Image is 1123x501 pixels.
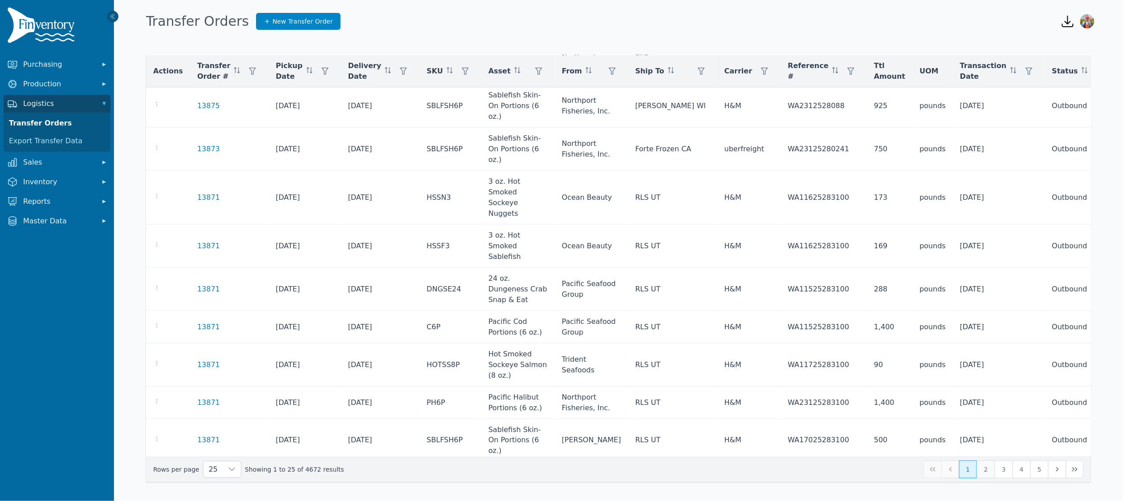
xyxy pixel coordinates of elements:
td: Outbound [1045,311,1117,343]
td: 750 [867,128,912,171]
td: [DATE] [953,171,1045,225]
td: [DATE] [341,225,420,268]
td: WA11625283100 [781,171,867,225]
td: RLS UT [628,343,717,387]
td: pounds [912,419,953,462]
td: Sablefish Skin-On Portions (6 oz.) [481,85,555,128]
td: RLS UT [628,419,717,462]
img: Finventory [7,7,78,47]
td: H&M [717,343,781,387]
a: 13875 [197,101,220,111]
td: 169 [867,225,912,268]
td: 24 oz. Dungeness Crab Snap & Eat [481,268,555,311]
span: Transfer Order # [197,61,230,82]
td: RLS UT [628,225,717,268]
a: 13871 [197,322,220,332]
td: H&M [717,387,781,419]
h1: Transfer Orders [146,13,249,29]
span: From [562,66,582,77]
td: WA11725283100 [781,343,867,387]
td: [DATE] [953,268,1045,311]
td: SBLFSH6P [419,128,481,171]
td: [DATE] [269,85,341,128]
td: H&M [717,171,781,225]
button: Page 1 [959,461,977,478]
td: [DATE] [341,128,420,171]
a: 13871 [197,435,220,446]
td: WA11525283100 [781,268,867,311]
td: Ocean Beauty [555,171,628,225]
span: Logistics [23,98,94,109]
td: WA23125283100 [781,387,867,419]
td: Outbound [1045,387,1117,419]
button: Purchasing [4,56,110,73]
td: [DATE] [269,268,341,311]
td: 500 [867,419,912,462]
span: Purchasing [23,59,94,70]
td: Pacific Seafood Group [555,311,628,343]
button: Page 4 [1013,461,1030,478]
span: Rows per page [203,461,223,477]
td: H&M [717,311,781,343]
span: Sales [23,157,94,168]
td: Outbound [1045,268,1117,311]
span: Showing 1 to 25 of 4672 results [245,465,344,474]
button: Sales [4,154,110,171]
td: [DATE] [953,343,1045,387]
td: 3 oz. Hot Smoked Sockeye Nuggets [481,171,555,225]
button: Last Page [1066,461,1084,478]
td: 925 [867,85,912,128]
td: WA11525283100 [781,311,867,343]
td: WA11625283100 [781,225,867,268]
a: 13871 [197,284,220,295]
td: Outbound [1045,419,1117,462]
td: [DATE] [953,311,1045,343]
td: Sablefish Skin-On Portions (6 oz.) [481,128,555,171]
td: SBLFSH6P [419,419,481,462]
td: 3 oz. Hot Smoked Sablefish [481,225,555,268]
td: Forte Frozen CA [628,128,717,171]
td: H&M [717,268,781,311]
td: [DATE] [269,311,341,343]
td: [PERSON_NAME] [555,419,628,462]
button: Production [4,75,110,93]
td: Pacific Halibut Portions (6 oz.) [481,387,555,419]
td: Outbound [1045,85,1117,128]
td: Pacific Cod Portions (6 oz.) [481,311,555,343]
td: RLS UT [628,171,717,225]
td: 1,400 [867,311,912,343]
button: Logistics [4,95,110,113]
td: RLS UT [628,387,717,419]
td: [DATE] [341,311,420,343]
td: WA23125280241 [781,128,867,171]
td: [DATE] [269,171,341,225]
td: [DATE] [953,85,1045,128]
span: Delivery Date [348,61,382,82]
td: C6P [419,311,481,343]
span: Ship To [635,66,664,77]
td: HOTSS8P [419,343,481,387]
td: [DATE] [341,171,420,225]
td: PH6P [419,387,481,419]
span: Transaction Date [960,61,1007,82]
td: Hot Smoked Sockeye Salmon (8 oz.) [481,343,555,387]
button: Page 3 [995,461,1013,478]
button: Inventory [4,173,110,191]
span: Production [23,79,94,89]
a: 13871 [197,397,220,408]
td: pounds [912,387,953,419]
span: Carrier [724,66,753,77]
td: [DATE] [269,343,341,387]
td: [DATE] [269,387,341,419]
td: HSSN3 [419,171,481,225]
td: WA2312528088 [781,85,867,128]
td: pounds [912,343,953,387]
td: 1,400 [867,387,912,419]
span: Ttl Amount [874,61,905,82]
td: [DATE] [341,85,420,128]
td: [DATE] [269,128,341,171]
a: 13871 [197,241,220,251]
td: DNGSE24 [419,268,481,311]
span: Reports [23,196,94,207]
td: H&M [717,419,781,462]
